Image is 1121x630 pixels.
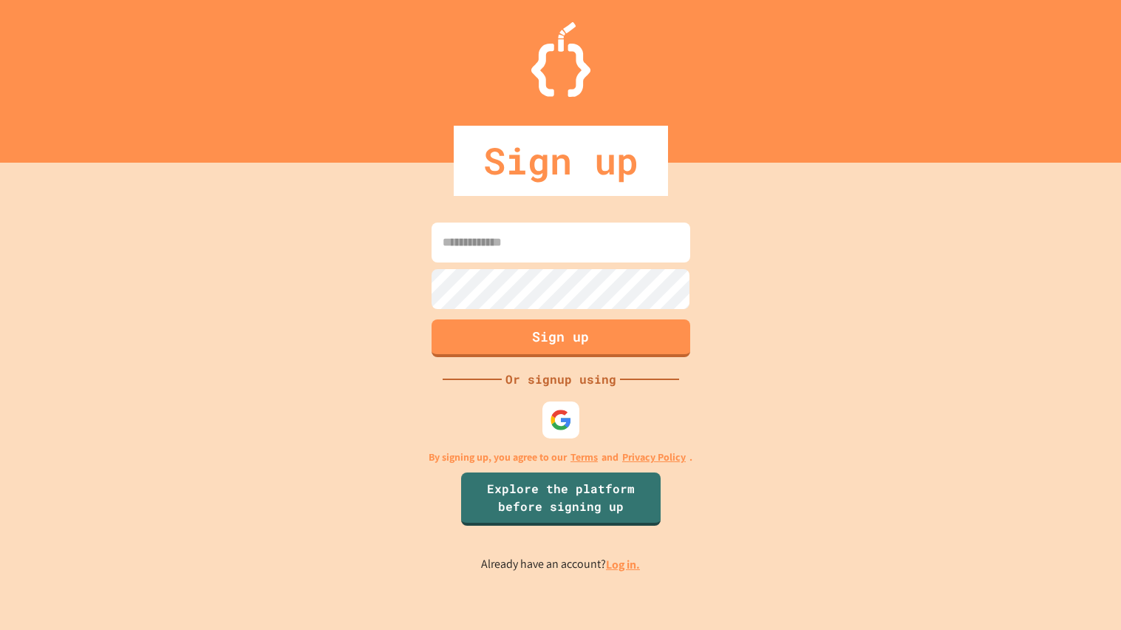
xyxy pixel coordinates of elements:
p: Already have an account? [481,555,640,574]
div: Or signup using [502,370,620,388]
a: Explore the platform before signing up [461,472,661,526]
a: Privacy Policy [622,450,686,465]
div: Sign up [454,126,668,196]
img: Logo.svg [531,22,590,97]
p: By signing up, you agree to our and . [429,450,692,465]
a: Terms [570,450,598,465]
a: Log in. [606,557,640,572]
button: Sign up [432,319,690,357]
img: google-icon.svg [550,409,572,431]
